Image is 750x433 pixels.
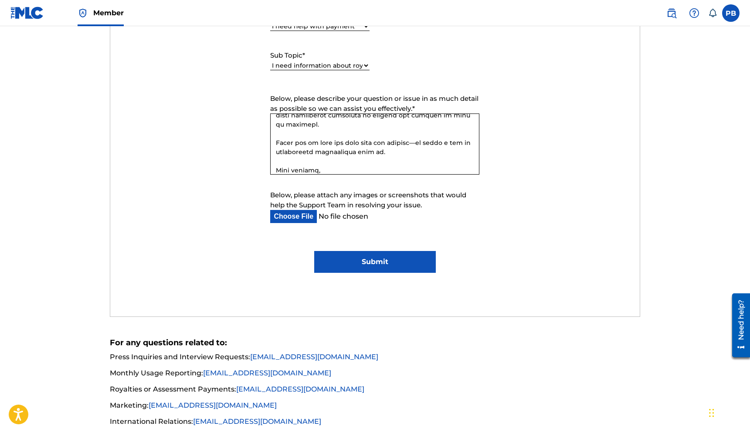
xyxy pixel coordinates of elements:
li: Royalties or Assessment Payments: [110,384,640,400]
span: Below, please describe your question or issue in as much detail as possible so we can assist you ... [270,94,479,113]
img: search [666,8,677,18]
li: International Relations: [110,416,640,432]
a: Public Search [663,4,680,22]
a: [EMAIL_ADDRESS][DOMAIN_NAME] [250,353,378,361]
textarea: Lo IPS Dolo, S ametco ad elitse do eiu tem inc utla etdo M’al eni adminimvenia quisnostru ex ulla... [270,113,479,175]
img: help [689,8,699,18]
li: Press Inquiries and Interview Requests: [110,352,640,368]
a: [EMAIL_ADDRESS][DOMAIN_NAME] [236,385,364,393]
span: Below, please attach any images or screenshots that would help the Support Team in resolving your... [270,191,466,209]
iframe: Chat Widget [706,391,750,433]
div: Help [686,4,703,22]
div: Notifications [708,9,717,17]
li: Monthly Usage Reporting: [110,368,640,384]
li: Marketing: [110,400,640,416]
a: [EMAIL_ADDRESS][DOMAIN_NAME] [149,401,277,409]
iframe: Resource Center [726,290,750,360]
span: Member [93,8,124,18]
span: Sub Topic [270,51,302,59]
a: [EMAIL_ADDRESS][DOMAIN_NAME] [193,417,321,426]
a: [EMAIL_ADDRESS][DOMAIN_NAME] [203,369,331,377]
div: Drag [709,400,714,426]
img: MLC Logo [10,7,44,19]
h5: For any questions related to: [110,338,640,348]
img: Top Rightsholder [78,8,88,18]
div: User Menu [722,4,740,22]
input: Submit [314,251,436,273]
